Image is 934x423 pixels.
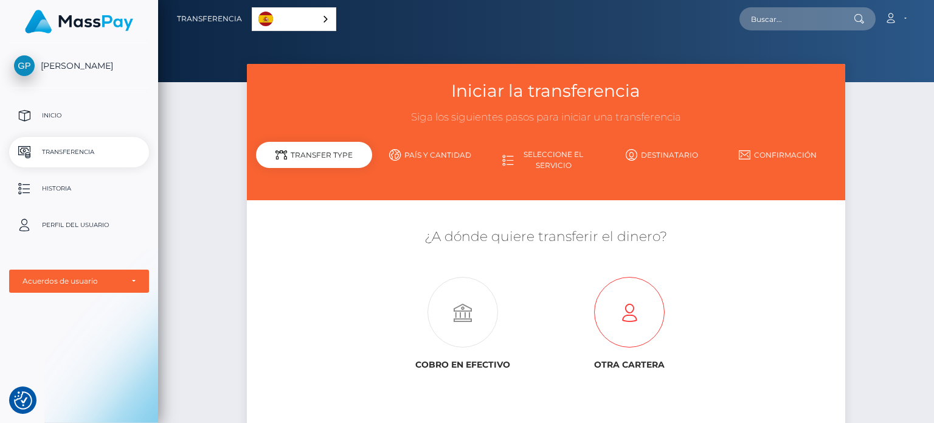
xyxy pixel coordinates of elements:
a: Tipo de transferencia [256,144,372,176]
a: Transferencia [9,137,149,167]
h3: Siga los siguientes pasos para iniciar una transferencia [256,110,835,125]
p: Inicio [14,107,144,125]
button: Consent Preferences [14,391,32,410]
div: Language [252,7,336,31]
h5: ¿A dónde quiere transferir el dinero? [256,228,835,246]
span: [PERSON_NAME] [9,60,149,71]
div: Acuerdos de usuario [22,276,122,286]
a: Perfil del usuario [9,210,149,240]
a: Destinatario [604,144,720,166]
a: Inicio [9,100,149,131]
a: Español [252,8,336,30]
p: Transferencia [14,143,144,161]
a: Confirmación [720,144,836,166]
div: Transfer Type [256,142,372,168]
h6: Cobro en efectivo [389,360,537,370]
p: Perfil del usuario [14,216,144,234]
p: Historia [14,180,144,198]
a: País y cantidad [372,144,488,166]
img: Revisit consent button [14,391,32,410]
aside: Language selected: Español [252,7,336,31]
a: Seleccione el servicio [488,144,604,176]
a: Transferencia [177,6,242,32]
button: Acuerdos de usuario [9,270,149,293]
input: Buscar... [739,7,854,30]
h6: Otra cartera [555,360,703,370]
a: Historia [9,173,149,204]
img: MassPay [25,10,133,33]
h3: Iniciar la transferencia [256,79,835,103]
